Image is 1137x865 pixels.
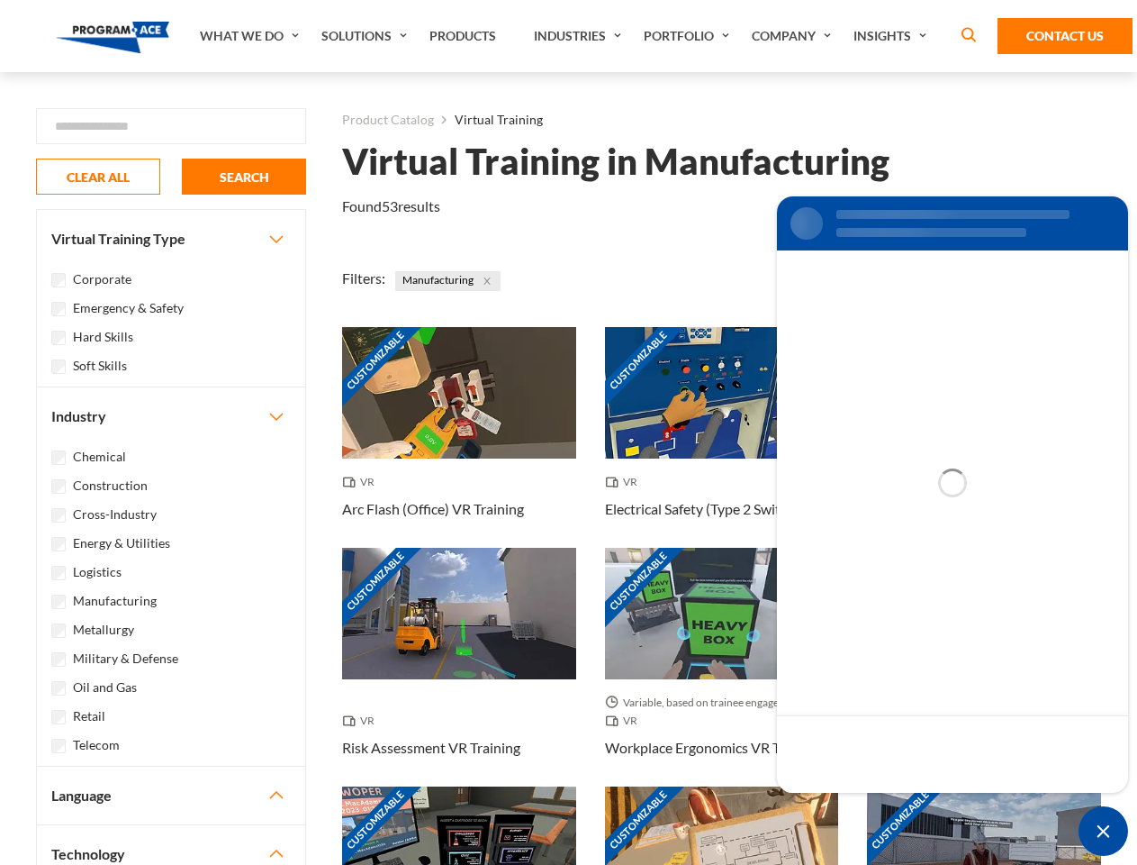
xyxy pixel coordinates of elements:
[342,196,440,217] p: Found results
[434,108,543,132] li: Virtual Training
[51,508,66,523] input: Cross-Industry
[342,473,382,491] span: VR
[73,356,127,376] label: Soft Skills
[73,678,137,697] label: Oil and Gas
[73,706,105,726] label: Retail
[73,649,178,669] label: Military & Defense
[382,197,398,214] em: 53
[51,566,66,580] input: Logistics
[395,271,501,291] span: Manufacturing
[51,739,66,753] input: Telecom
[997,18,1132,54] a: Contact Us
[51,710,66,724] input: Retail
[56,22,170,53] img: Program-Ace
[73,476,148,496] label: Construction
[51,652,66,667] input: Military & Defense
[342,737,520,759] h3: Risk Assessment VR Training
[605,712,645,730] span: VR
[73,447,126,467] label: Chemical
[73,327,133,347] label: Hard Skills
[342,146,889,178] h1: Virtual Training in Manufacturing
[605,694,839,712] span: Variable, based on trainee engagement with exercises.
[51,360,66,374] input: Soft Skills
[51,302,66,316] input: Emergency & Safety
[605,737,823,759] h3: Workplace Ergonomics VR Training
[477,271,497,291] button: Close
[51,331,66,345] input: Hard Skills
[73,562,122,582] label: Logistics
[342,108,1101,132] nav: breadcrumb
[73,298,184,318] label: Emergency & Safety
[73,269,131,289] label: Corporate
[1078,806,1128,856] span: Minimize live chat window
[605,327,839,548] a: Customizable Thumbnail - Electrical Safety (Type 2 Switchgear) VR Training VR Electrical Safety (...
[36,159,160,195] button: CLEAR ALL
[342,327,576,548] a: Customizable Thumbnail - Arc Flash (Office) VR Training VR Arc Flash (Office) VR Training
[342,108,434,132] a: Product Catalog
[73,533,170,553] label: Energy & Utilities
[51,624,66,638] input: Metallurgy
[342,269,385,287] span: Filters:
[605,548,839,787] a: Customizable Thumbnail - Workplace Ergonomics VR Training Variable, based on trainee engagement w...
[342,712,382,730] span: VR
[1078,806,1128,856] div: Chat Widget
[73,505,157,524] label: Cross-Industry
[37,210,305,268] button: Virtual Training Type
[51,537,66,551] input: Energy & Utilities
[37,767,305,824] button: Language
[73,735,120,755] label: Telecom
[772,192,1132,797] iframe: SalesIQ Chat Window
[51,681,66,696] input: Oil and Gas
[37,387,305,445] button: Industry
[51,479,66,494] input: Construction
[51,273,66,287] input: Corporate
[342,498,524,520] h3: Arc Flash (Office) VR Training
[605,498,839,520] h3: Electrical Safety (Type 2 Switchgear) VR Training
[73,591,157,611] label: Manufacturing
[73,620,134,640] label: Metallurgy
[342,548,576,787] a: Customizable Thumbnail - Risk Assessment VR Training VR Risk Assessment VR Training
[51,451,66,465] input: Chemical
[51,595,66,609] input: Manufacturing
[605,473,645,491] span: VR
